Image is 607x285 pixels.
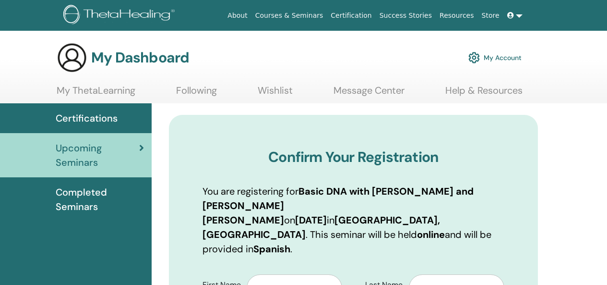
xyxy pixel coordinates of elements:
a: Certification [327,7,375,25]
a: My ThetaLearning [57,85,135,103]
a: Success Stories [376,7,436,25]
span: Upcoming Seminars [56,141,139,170]
a: My Account [468,47,522,68]
a: Following [176,85,217,103]
img: logo.png [63,5,178,26]
span: Completed Seminars [56,185,144,214]
img: cog.svg [468,50,480,66]
b: [DATE] [295,214,327,226]
b: Spanish [253,243,290,255]
img: generic-user-icon.jpg [57,42,87,73]
h3: My Dashboard [91,49,189,66]
a: Wishlist [258,85,293,103]
span: Certifications [56,111,118,125]
h3: Confirm Your Registration [202,149,504,166]
a: Message Center [333,85,405,103]
a: Store [478,7,503,25]
p: You are registering for on in . This seminar will be held and will be provided in . [202,184,504,256]
a: About [224,7,251,25]
b: online [417,228,445,241]
a: Courses & Seminars [251,7,327,25]
a: Help & Resources [445,85,523,103]
a: Resources [436,7,478,25]
b: Basic DNA with [PERSON_NAME] and [PERSON_NAME] [PERSON_NAME] [202,185,474,226]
